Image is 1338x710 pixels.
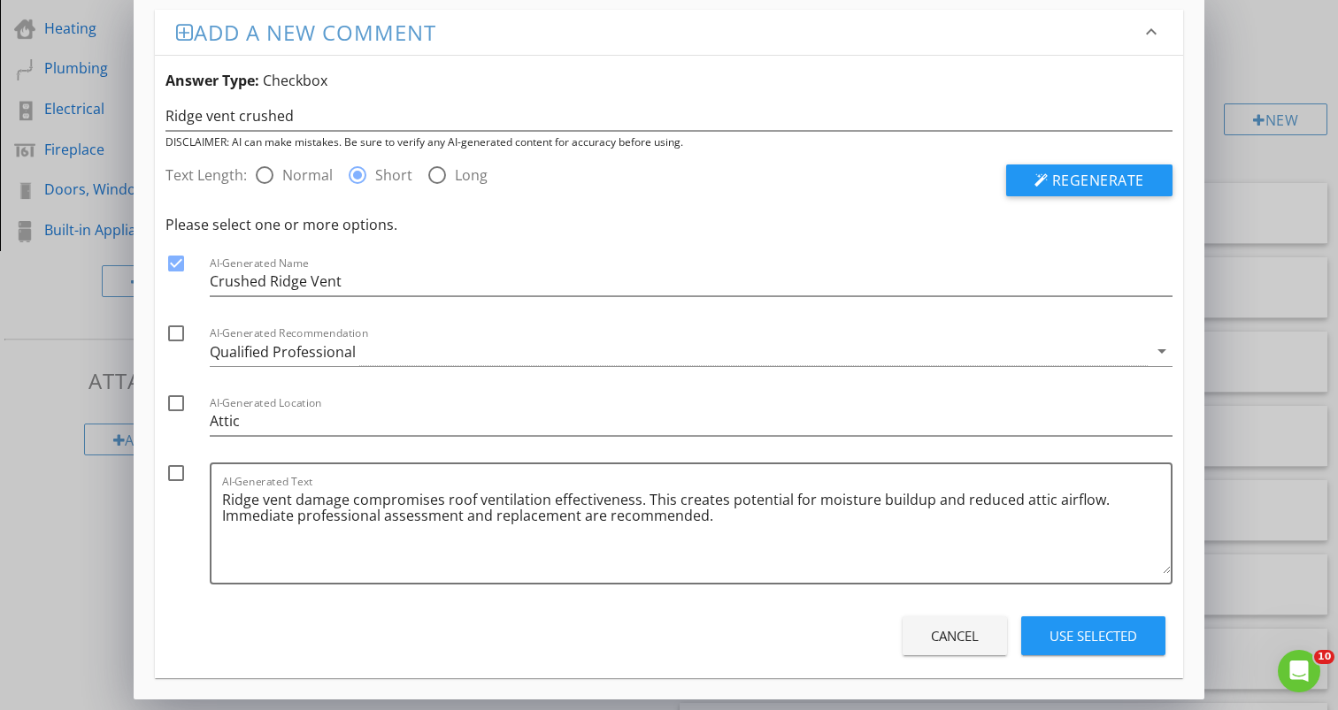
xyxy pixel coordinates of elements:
[210,407,1173,436] input: AI-Generated Location
[375,166,412,184] label: Short
[1151,340,1173,362] i: arrow_drop_down
[165,71,259,90] strong: Answer Type:
[165,134,1173,150] div: DISCLAIMER: AI can make mistakes. Be sure to verify any AI-generated content for accuracy before ...
[1052,171,1144,190] span: Regenerate
[931,626,979,646] div: Cancel
[176,20,1141,44] h3: Add a new comment
[165,102,1173,131] input: Enter a few words (ex: leaky kitchen faucet)
[165,214,1173,235] div: Please select one or more options.
[903,616,1007,655] button: Cancel
[165,164,254,186] label: Text Length:
[282,166,333,184] label: Normal
[1141,21,1162,42] i: keyboard_arrow_down
[1006,164,1173,196] button: Regenerate
[210,344,356,360] div: Qualified Professional
[1278,650,1320,692] iframe: Intercom live chat
[1314,650,1334,664] span: 10
[455,166,488,184] label: Long
[1021,616,1165,655] button: Use Selected
[210,267,1173,296] input: AI-Generated Name
[1050,626,1137,646] div: Use Selected
[263,71,327,90] span: Checkbox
